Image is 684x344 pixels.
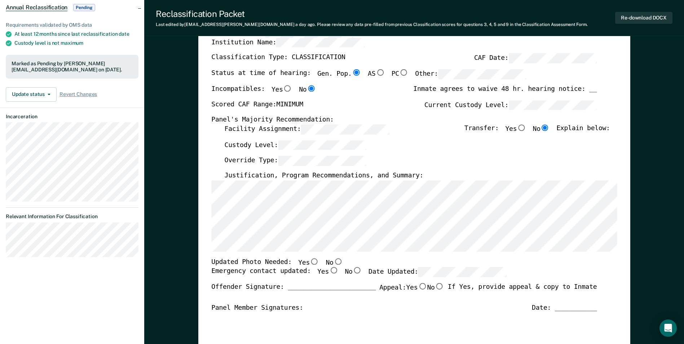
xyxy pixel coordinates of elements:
[59,91,97,97] span: Revert Changes
[211,283,597,304] div: Offender Signature: _______________________ If Yes, provide appeal & copy to Inmate
[283,85,292,92] input: Yes
[474,54,597,64] label: CAF Date:
[211,85,316,100] div: Incompatibles:
[375,69,385,76] input: AS
[418,283,427,290] input: Yes
[6,4,67,11] span: Annual Reclassification
[301,124,389,134] input: Facility Assignment:
[464,124,610,140] div: Transfer: Explain below:
[272,85,292,94] label: Yes
[73,4,95,11] span: Pending
[329,267,338,274] input: Yes
[406,283,427,292] label: Yes
[352,267,362,274] input: No
[6,87,57,102] button: Update status
[317,69,361,79] label: Gen. Pop.
[156,22,588,27] div: Last edited by [EMAIL_ADDRESS][PERSON_NAME][DOMAIN_NAME] . Please review any data pre-filled from...
[434,283,444,290] input: No
[438,69,526,79] input: Other:
[345,267,362,277] label: No
[533,124,550,134] label: No
[224,156,366,166] label: Override Type:
[368,69,385,79] label: AS
[211,69,526,85] div: Status at time of hearing:
[61,40,83,46] span: maximum
[6,213,138,220] dt: Relevant Information For Classification
[427,283,444,292] label: No
[659,319,677,337] div: Open Intercom Messenger
[418,267,507,277] input: Date Updated:
[211,116,597,125] div: Panel's Majority Recommendation:
[14,40,138,46] div: Custody level is not
[369,267,507,277] label: Date Updated:
[278,140,366,150] input: Custody Level:
[505,124,526,134] label: Yes
[295,22,315,27] span: a day ago
[413,85,597,100] div: Inmate agrees to waive 48 hr. hearing notice: __
[224,172,423,180] label: Justification, Program Recommendations, and Summary:
[399,69,409,76] input: PC
[508,100,597,110] input: Current Custody Level:
[508,54,597,64] input: CAF Date:
[224,140,366,150] label: Custody Level:
[211,304,303,313] div: Panel Member Signatures:
[6,114,138,120] dt: Incarceration
[615,12,672,24] button: Re-download DOCX
[415,69,526,79] label: Other:
[517,124,526,131] input: Yes
[299,85,316,94] label: No
[276,38,365,48] input: Institution Name:
[540,124,550,131] input: No
[14,31,138,37] div: At least 12 months since last reclassification
[211,100,303,110] label: Scored CAF Range: MINIMUM
[211,38,365,48] label: Institution Name:
[352,69,361,76] input: Gen. Pop.
[379,283,444,298] label: Appeal:
[156,9,588,19] div: Reclassification Packet
[119,31,129,37] span: date
[532,304,597,313] div: Date: ___________
[12,61,133,73] div: Marked as Pending by [PERSON_NAME][EMAIL_ADDRESS][DOMAIN_NAME] on [DATE].
[211,54,345,64] label: Classification Type: CLASSIFICATION
[298,258,319,268] label: Yes
[224,124,389,134] label: Facility Assignment:
[306,85,316,92] input: No
[211,258,343,268] div: Updated Photo Needed:
[391,69,408,79] label: PC
[211,267,507,283] div: Emergency contact updated:
[317,267,338,277] label: Yes
[310,258,319,265] input: Yes
[6,22,138,28] div: Requirements validated by OMS data
[278,156,366,166] input: Override Type:
[326,258,343,268] label: No
[424,100,597,110] label: Current Custody Level:
[333,258,343,265] input: No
